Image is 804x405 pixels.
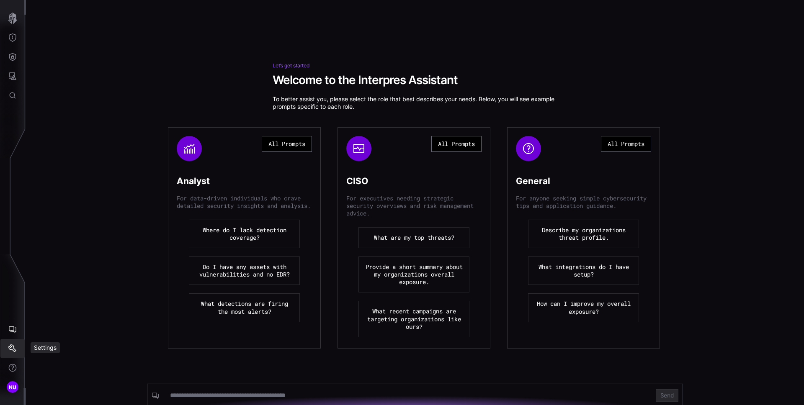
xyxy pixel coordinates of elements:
button: Send [656,389,678,402]
a: All Prompts [431,136,482,161]
h2: Analyst [177,169,210,187]
button: All Prompts [601,136,651,152]
button: All Prompts [431,136,482,152]
h2: General [516,169,550,187]
button: How can I improve my overall exposure? [528,293,639,322]
h2: CISO [346,169,368,187]
p: To better assist you, please select the role that best describes your needs. Below, you will see ... [273,95,557,110]
button: NU [0,377,25,397]
button: All Prompts [262,136,312,152]
a: All Prompts [262,136,312,161]
div: Settings [31,342,60,353]
button: Describe my organizations threat profile. [528,220,639,248]
span: NU [9,383,17,392]
button: What recent campaigns are targeting organizations like ours? [358,301,469,337]
div: Let’s get started [273,63,557,69]
button: Do I have any assets with vulnerabilities and no EDR? [189,256,300,285]
button: What integrations do I have setup? [528,256,639,285]
button: Where do I lack detection coverage? [189,220,300,248]
h1: Welcome to the Interpres Assistant [273,73,557,87]
p: For anyone seeking simple cybersecurity tips and application guidance. [516,195,651,210]
a: All Prompts [601,136,651,161]
p: For data-driven individuals who crave detailed security insights and analysis. [177,195,312,210]
button: Provide a short summary about my organizations overall exposure. [358,256,469,293]
button: What detections are firing the most alerts? [189,293,300,322]
button: What are my top threats? [358,227,469,248]
p: For executives needing strategic security overviews and risk management advice. [346,195,482,217]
